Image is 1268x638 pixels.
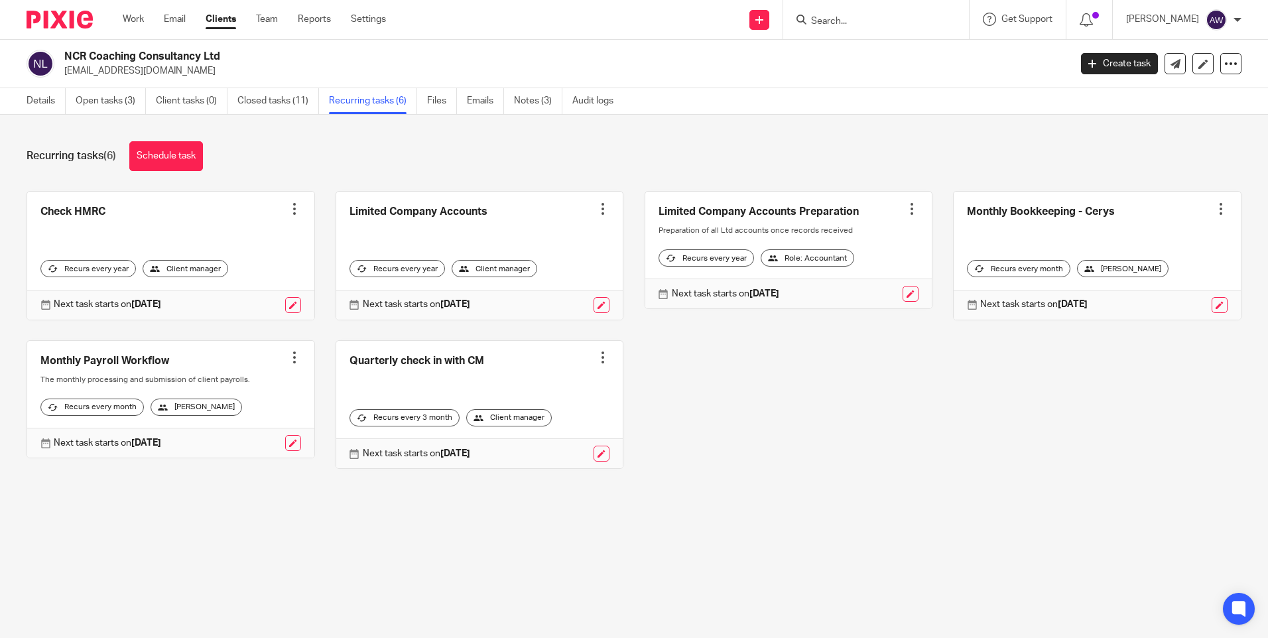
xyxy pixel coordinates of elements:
[103,151,116,161] span: (6)
[363,298,470,311] p: Next task starts on
[54,298,161,311] p: Next task starts on
[440,300,470,309] strong: [DATE]
[54,436,161,450] p: Next task starts on
[143,260,228,277] div: Client manager
[329,88,417,114] a: Recurring tasks (6)
[1077,260,1169,277] div: [PERSON_NAME]
[452,260,537,277] div: Client manager
[64,50,861,64] h2: NCR Coaching Consultancy Ltd
[156,88,227,114] a: Client tasks (0)
[131,438,161,448] strong: [DATE]
[1081,53,1158,74] a: Create task
[810,16,929,28] input: Search
[27,149,116,163] h1: Recurring tasks
[64,64,1061,78] p: [EMAIL_ADDRESS][DOMAIN_NAME]
[1206,9,1227,31] img: svg%3E
[76,88,146,114] a: Open tasks (3)
[351,13,386,26] a: Settings
[466,409,552,426] div: Client manager
[151,399,242,416] div: [PERSON_NAME]
[164,13,186,26] a: Email
[27,11,93,29] img: Pixie
[467,88,504,114] a: Emails
[427,88,457,114] a: Files
[967,260,1070,277] div: Recurs every month
[27,50,54,78] img: svg%3E
[1058,300,1088,309] strong: [DATE]
[256,13,278,26] a: Team
[672,287,779,300] p: Next task starts on
[1001,15,1052,24] span: Get Support
[1126,13,1199,26] p: [PERSON_NAME]
[659,249,754,267] div: Recurs every year
[298,13,331,26] a: Reports
[237,88,319,114] a: Closed tasks (11)
[40,260,136,277] div: Recurs every year
[572,88,623,114] a: Audit logs
[761,249,854,267] div: Role: Accountant
[131,300,161,309] strong: [DATE]
[349,409,460,426] div: Recurs every 3 month
[440,449,470,458] strong: [DATE]
[349,260,445,277] div: Recurs every year
[40,399,144,416] div: Recurs every month
[123,13,144,26] a: Work
[514,88,562,114] a: Notes (3)
[129,141,203,171] a: Schedule task
[980,298,1088,311] p: Next task starts on
[363,447,470,460] p: Next task starts on
[27,88,66,114] a: Details
[749,289,779,298] strong: [DATE]
[206,13,236,26] a: Clients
